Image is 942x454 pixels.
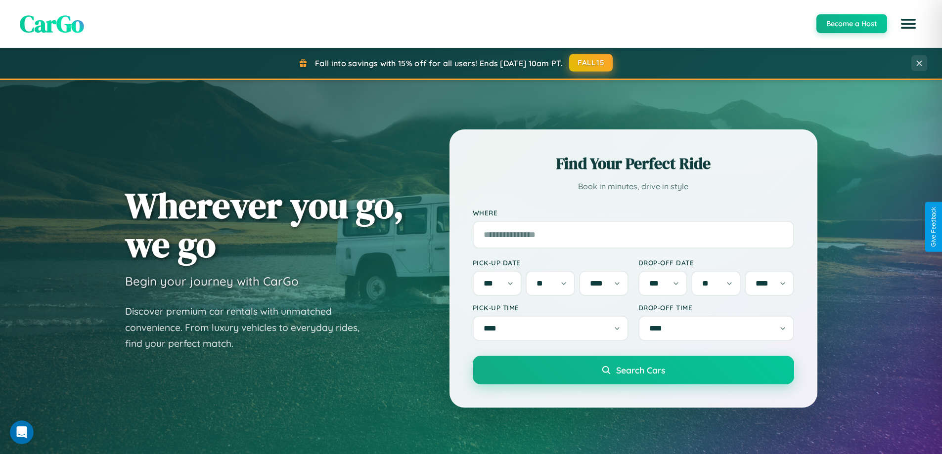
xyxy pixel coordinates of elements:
[20,7,84,40] span: CarGo
[638,258,794,267] label: Drop-off Date
[125,186,404,264] h1: Wherever you go, we go
[816,14,887,33] button: Become a Host
[125,274,299,289] h3: Begin your journey with CarGo
[473,179,794,194] p: Book in minutes, drive in style
[616,365,665,375] span: Search Cars
[125,303,372,352] p: Discover premium car rentals with unmatched convenience. From luxury vehicles to everyday rides, ...
[638,303,794,312] label: Drop-off Time
[473,258,628,267] label: Pick-up Date
[473,356,794,384] button: Search Cars
[930,207,937,247] div: Give Feedback
[10,420,34,444] iframe: Intercom live chat
[315,58,563,68] span: Fall into savings with 15% off for all users! Ends [DATE] 10am PT.
[473,153,794,174] h2: Find Your Perfect Ride
[569,54,613,72] button: FALL15
[473,303,628,312] label: Pick-up Time
[473,208,794,217] label: Where
[895,10,922,38] button: Open menu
